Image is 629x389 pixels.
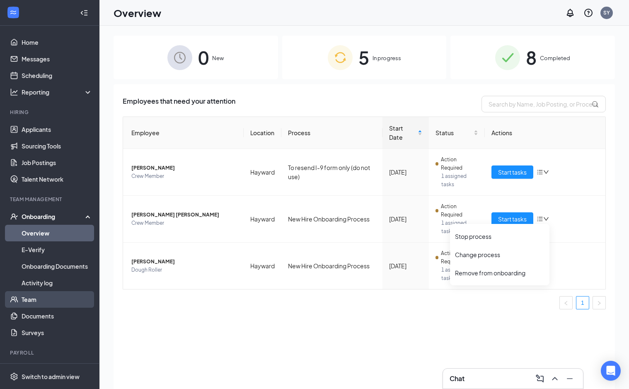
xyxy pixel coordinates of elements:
[22,275,92,291] a: Activity log
[455,269,544,277] div: Remove from onboarding
[565,8,575,18] svg: Notifications
[603,9,610,16] div: SY
[244,117,281,149] th: Location
[10,349,91,356] div: Payroll
[131,211,237,219] span: [PERSON_NAME] [PERSON_NAME]
[389,261,422,270] div: [DATE]
[114,6,161,20] h1: Overview
[22,121,92,138] a: Applicants
[526,43,537,72] span: 8
[491,212,533,226] button: Start tasks
[281,149,382,196] td: To resend I-9 form only (do not use)
[131,164,237,172] span: [PERSON_NAME]
[491,165,533,179] button: Start tasks
[22,138,92,154] a: Sourcing Tools
[373,54,401,62] span: In progress
[548,372,561,385] button: ChevronUp
[123,117,244,149] th: Employee
[441,156,478,172] span: Action Required
[498,168,527,177] span: Start tasks
[389,214,422,224] div: [DATE]
[22,362,92,378] a: PayrollCrown
[131,258,237,266] span: [PERSON_NAME]
[22,154,92,171] a: Job Postings
[537,169,543,175] span: bars
[22,308,92,324] a: Documents
[535,374,545,384] svg: ComposeMessage
[80,9,88,17] svg: Collapse
[22,171,92,187] a: Talent Network
[450,374,464,383] h3: Chat
[565,374,575,384] svg: Minimize
[389,168,422,177] div: [DATE]
[22,258,92,275] a: Onboarding Documents
[601,361,621,381] div: Open Intercom Messenger
[358,43,369,72] span: 5
[583,8,593,18] svg: QuestionInfo
[10,88,18,96] svg: Analysis
[22,324,92,341] a: Surveys
[441,266,478,282] span: 1 assigned tasks
[537,216,543,222] span: bars
[435,128,472,137] span: Status
[22,291,92,308] a: Team
[441,172,478,189] span: 1 assigned tasks
[10,109,91,116] div: Hiring
[559,296,573,309] li: Previous Page
[559,296,573,309] button: left
[593,296,606,309] button: right
[212,54,224,62] span: New
[131,172,237,180] span: Crew Member
[563,372,576,385] button: Minimize
[131,219,237,227] span: Crew Member
[22,34,92,51] a: Home
[593,296,606,309] li: Next Page
[198,43,209,72] span: 0
[543,216,549,222] span: down
[22,225,92,241] a: Overview
[10,196,91,203] div: Team Management
[481,96,606,112] input: Search by Name, Job Posting, or Process
[441,202,478,219] span: Action Required
[281,196,382,243] td: New Hire Onboarding Process
[10,212,18,221] svg: UserCheck
[429,117,485,149] th: Status
[389,124,416,142] span: Start Date
[550,374,560,384] svg: ChevronUp
[564,301,569,306] span: left
[543,169,549,175] span: down
[10,372,18,381] svg: Settings
[597,301,602,306] span: right
[22,212,85,221] div: Onboarding
[22,241,92,258] a: E-Verify
[281,117,382,149] th: Process
[22,51,92,67] a: Messages
[22,88,93,96] div: Reporting
[540,54,570,62] span: Completed
[244,196,281,243] td: Hayward
[485,117,605,149] th: Actions
[9,8,17,17] svg: WorkstreamLogo
[123,96,235,112] span: Employees that need your attention
[498,214,527,224] span: Start tasks
[131,266,237,274] span: Dough Roller
[576,297,589,309] a: 1
[455,232,544,241] div: Stop process
[244,243,281,289] td: Hayward
[441,249,478,266] span: Action Required
[455,250,544,259] div: Change process
[533,372,547,385] button: ComposeMessage
[244,149,281,196] td: Hayward
[22,372,80,381] div: Switch to admin view
[441,219,478,236] span: 1 assigned tasks
[281,243,382,289] td: New Hire Onboarding Process
[22,67,92,84] a: Scheduling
